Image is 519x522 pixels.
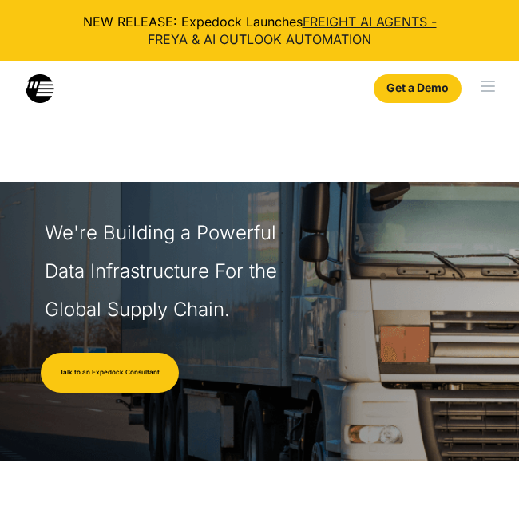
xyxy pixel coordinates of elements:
[148,14,437,47] a: FREIGHT AI AGENTS - FREYA & AI OUTLOOK AUTOMATION
[13,13,506,49] div: NEW RELEASE: Expedock Launches
[374,74,462,103] a: Get a Demo
[41,353,179,393] a: Talk to an Expedock Consultant
[468,61,519,113] div: menu
[45,214,315,329] h1: We're Building a Powerful Data Infrastructure For the Global Supply Chain.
